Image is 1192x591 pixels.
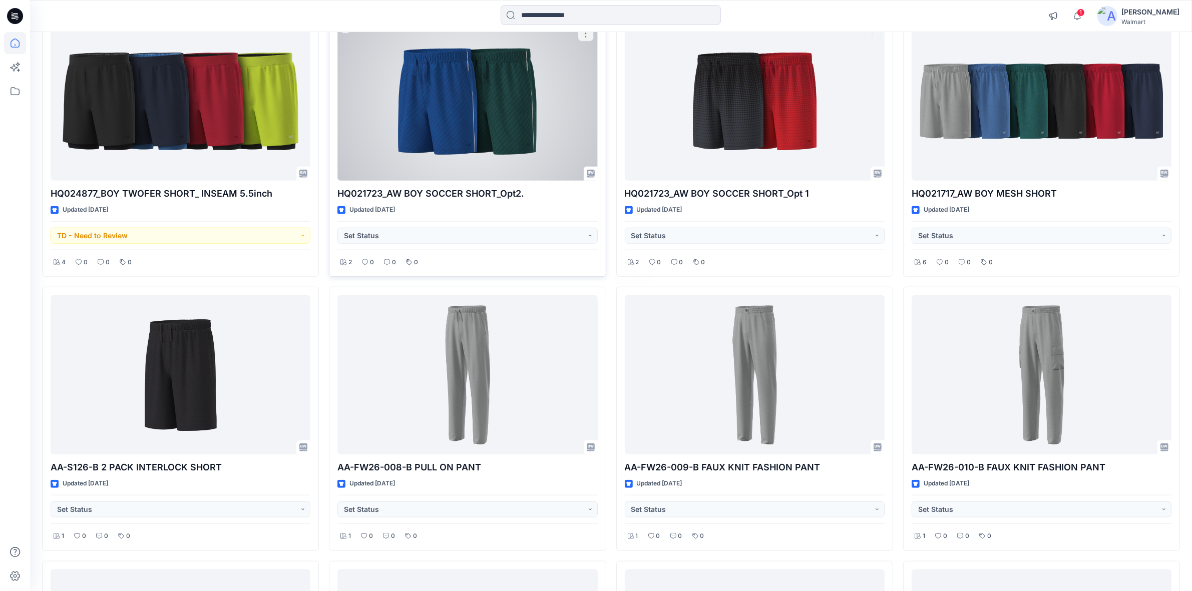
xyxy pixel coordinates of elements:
p: 0 [392,257,396,268]
p: 0 [987,531,991,541]
p: 0 [391,531,395,541]
p: 0 [369,531,373,541]
p: HQ021717_AW BOY MESH SHORT [912,187,1171,201]
p: 0 [657,257,661,268]
p: 1 [348,531,351,541]
p: 0 [104,531,108,541]
p: 0 [967,257,971,268]
p: 0 [945,257,949,268]
p: AA-FW26-010-B FAUX KNIT FASHION PANT [912,460,1171,474]
p: 0 [965,531,969,541]
div: [PERSON_NAME] [1121,6,1179,18]
p: 0 [370,257,374,268]
p: Updated [DATE] [349,205,395,215]
a: AA-S126-B 2 PACK INTERLOCK SHORT [51,295,310,454]
p: 1 [923,531,925,541]
p: 0 [128,257,132,268]
a: HQ021723_AW BOY SOCCER SHORT_Opt 1 [625,22,885,181]
p: HQ021723_AW BOY SOCCER SHORT_Opt2. [337,187,597,201]
p: 6 [923,257,927,268]
p: Updated [DATE] [63,478,108,489]
p: 2 [636,257,639,268]
p: 0 [701,257,705,268]
p: AA-S126-B 2 PACK INTERLOCK SHORT [51,460,310,474]
p: 0 [679,257,683,268]
p: 0 [126,531,130,541]
a: HQ021717_AW BOY MESH SHORT [912,22,1171,181]
p: 0 [414,257,418,268]
p: 4 [62,257,66,268]
span: 1 [1077,9,1085,17]
a: HQ024877_BOY TWOFER SHORT_ INSEAM 5.5inch [51,22,310,181]
p: Updated [DATE] [924,478,969,489]
p: Updated [DATE] [349,478,395,489]
p: 0 [678,531,682,541]
div: Walmart [1121,18,1179,26]
a: AA-FW26-010-B FAUX KNIT FASHION PANT [912,295,1171,454]
p: Updated [DATE] [924,205,969,215]
p: 1 [636,531,638,541]
p: Updated [DATE] [63,205,108,215]
p: HQ021723_AW BOY SOCCER SHORT_Opt 1 [625,187,885,201]
p: AA-FW26-009-B FAUX KNIT FASHION PANT [625,460,885,474]
a: HQ021723_AW BOY SOCCER SHORT_Opt2. [337,22,597,181]
p: 0 [989,257,993,268]
p: 0 [943,531,947,541]
p: Updated [DATE] [637,478,682,489]
p: 0 [700,531,704,541]
p: AA-FW26-008-B PULL ON PANT [337,460,597,474]
p: 0 [106,257,110,268]
p: 1 [62,531,64,541]
p: 0 [82,531,86,541]
p: Updated [DATE] [637,205,682,215]
a: AA-FW26-009-B FAUX KNIT FASHION PANT [625,295,885,454]
a: AA-FW26-008-B PULL ON PANT [337,295,597,454]
p: 2 [348,257,352,268]
p: 0 [656,531,660,541]
p: 0 [413,531,417,541]
p: HQ024877_BOY TWOFER SHORT_ INSEAM 5.5inch [51,187,310,201]
p: 0 [84,257,88,268]
img: avatar [1097,6,1117,26]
